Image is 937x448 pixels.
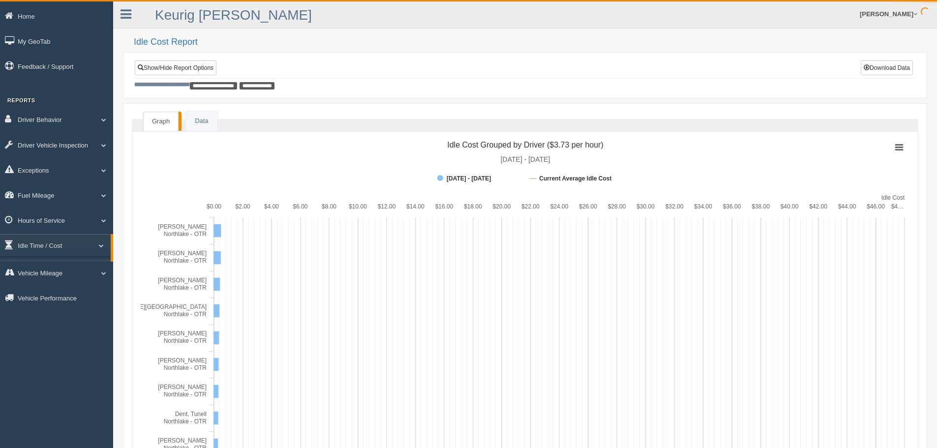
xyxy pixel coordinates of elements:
a: Keurig [PERSON_NAME] [155,7,312,23]
tspan: Idle Cost Grouped by Driver ($3.73 per hour) [447,141,603,149]
tspan: Northlake - OTR [164,231,207,238]
tspan: Northlake - OTR [164,257,207,264]
tspan: Northlake - OTR [164,284,207,291]
a: Data [186,111,217,131]
tspan: Northlake - OTR [164,391,207,398]
tspan: [PERSON_NAME][GEOGRAPHIC_DATA] [96,303,207,310]
text: $16.00 [435,203,453,210]
tspan: Northlake - OTR [164,418,207,425]
text: $32.00 [665,203,684,210]
text: $12.00 [378,203,396,210]
text: $6.00 [293,203,307,210]
tspan: [PERSON_NAME] [158,357,207,364]
tspan: Idle Cost [881,194,905,201]
tspan: [DATE] - [DATE] [447,175,491,182]
text: $26.00 [579,203,597,210]
text: $34.00 [694,203,712,210]
text: $0.00 [207,203,221,210]
a: Idle Cost [18,259,111,277]
tspan: Northlake - OTR [164,337,207,344]
text: $8.00 [322,203,336,210]
tspan: $4… [891,203,904,210]
text: $4.00 [264,203,279,210]
text: $46.00 [867,203,885,210]
text: $22.00 [521,203,540,210]
text: $10.00 [349,203,367,210]
text: $20.00 [493,203,511,210]
tspan: Northlake - OTR [164,311,207,318]
tspan: [PERSON_NAME] [158,330,207,337]
tspan: [PERSON_NAME] [158,437,207,444]
tspan: Current Average Idle Cost [539,175,611,182]
text: $14.00 [406,203,424,210]
h2: Idle Cost Report [134,37,927,47]
tspan: [PERSON_NAME] [158,250,207,257]
text: $40.00 [781,203,799,210]
tspan: [PERSON_NAME] [158,277,207,284]
text: $28.00 [608,203,626,210]
tspan: [PERSON_NAME] [158,223,207,230]
text: $2.00 [235,203,250,210]
text: $38.00 [752,203,770,210]
tspan: [PERSON_NAME] [158,384,207,390]
text: $24.00 [550,203,569,210]
tspan: Northlake - OTR [164,364,207,371]
a: Show/Hide Report Options [135,60,216,75]
text: $36.00 [723,203,741,210]
text: $18.00 [464,203,482,210]
tspan: Dent, Tunell [175,411,207,418]
tspan: [DATE] - [DATE] [501,155,550,163]
text: $44.00 [838,203,856,210]
a: Graph [143,112,179,131]
button: Download Data [861,60,913,75]
text: $30.00 [636,203,655,210]
text: $42.00 [809,203,827,210]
